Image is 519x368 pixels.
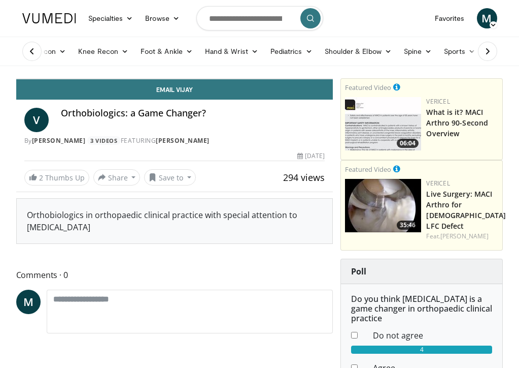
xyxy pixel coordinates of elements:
[351,346,492,354] div: 4
[156,136,210,145] a: [PERSON_NAME]
[345,165,391,174] small: Featured Video
[426,97,449,106] a: Vericel
[24,136,325,145] div: By FEATURING
[345,83,391,92] small: Featured Video
[438,41,481,62] a: Sports
[72,41,134,62] a: Knee Recon
[345,179,421,232] img: eb023345-1e2d-4374-a840-ddbc99f8c97c.150x105_q85_crop-smart_upscale.jpg
[16,79,333,100] a: Email Vijay
[426,107,488,138] a: What is it? MACI Arthro 90-Second Overview
[22,13,76,23] img: VuMedi Logo
[440,232,489,240] a: [PERSON_NAME]
[345,97,421,150] a: 06:04
[24,108,49,132] a: V
[351,294,492,324] h6: Do you think [MEDICAL_DATA] is a game changer in orthopaedic clinical practice
[134,41,199,62] a: Foot & Ankle
[264,41,319,62] a: Pediatrics
[144,169,196,186] button: Save to
[345,179,421,232] a: 35:46
[426,189,506,231] a: Live Surgery: MACI Arthro for [DEMOGRAPHIC_DATA] LFC Defect
[426,179,449,188] a: Vericel
[139,8,186,28] a: Browse
[199,41,264,62] a: Hand & Wrist
[319,41,398,62] a: Shoulder & Elbow
[39,173,43,182] span: 2
[397,221,419,230] span: 35:46
[398,41,438,62] a: Spine
[196,6,323,30] input: Search topics, interventions
[365,329,500,342] dd: Do not agree
[397,139,419,148] span: 06:04
[93,169,141,186] button: Share
[426,232,506,241] div: Feat.
[429,8,471,28] a: Favorites
[297,151,325,161] div: [DATE]
[283,171,325,183] span: 294 views
[32,136,86,145] a: [PERSON_NAME]
[87,136,121,145] a: 3 Videos
[16,268,333,282] span: Comments 0
[24,170,89,186] a: 2 Thumbs Up
[82,8,140,28] a: Specialties
[16,290,41,314] a: M
[61,108,325,119] h4: Orthobiologics: a Game Changer?
[477,8,497,28] a: M
[27,209,323,233] div: Orthobiologics in orthopaedic clinical practice with special attention to [MEDICAL_DATA]
[345,97,421,150] img: aa6cc8ed-3dbf-4b6a-8d82-4a06f68b6688.150x105_q85_crop-smart_upscale.jpg
[351,266,366,277] strong: Poll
